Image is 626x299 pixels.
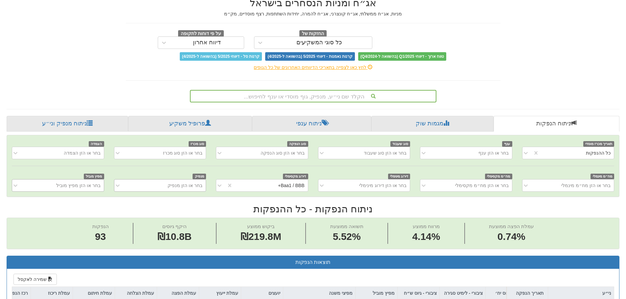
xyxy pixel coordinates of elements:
h3: תוצאות הנפקות [12,259,614,265]
span: 93 [92,230,109,244]
span: על פי דוחות לתקופה [178,30,224,37]
div: בחר או הזן הצמדה [64,150,101,156]
a: פרופיל משקיע [128,116,252,132]
div: דיווח אחרון [193,39,221,46]
div: בחר או הזן מנפיק [168,182,202,189]
span: סוג הנפקה [287,141,308,147]
span: הצמדה [89,141,104,147]
span: קרנות נאמנות - דיווחי 5/2025 (בהשוואה ל-4/2025) [265,52,355,61]
span: דירוג מקסימלי [283,174,308,179]
div: בחר או הזן דירוג מינימלי [359,182,406,189]
span: עמלת הפצה ממוצעת [489,224,534,229]
h2: ניתוח הנפקות - כל ההנפקות [7,203,619,214]
span: דירוג מינימלי [388,174,410,179]
span: היקף גיוסים [162,224,187,229]
a: מגמות שוק [371,116,493,132]
button: שמירה לאקסל [13,274,57,285]
div: בחר או הזן מח״מ מקסימלי [455,182,509,189]
span: 5.52% [330,230,363,244]
a: ניתוח ענפי [252,116,371,132]
span: מח״מ מינמלי [591,174,614,179]
div: בחר או הזן סוג שעבוד [364,150,406,156]
div: בחר או הזן ענף [478,150,509,156]
div: לחץ כאן לצפייה בתאריכי הדיווחים האחרונים של כל הגופים [121,64,505,71]
div: בחר או הזן סוג הנפקה [261,150,305,156]
span: טווח ארוך - דיווחי Q1/2025 (בהשוואה ל-Q4/2024) [358,52,446,61]
div: Baa1 / BBB+ [278,182,305,189]
span: ענף [502,141,512,147]
span: סוג מכרז [189,141,206,147]
span: ₪10.8B [157,231,192,242]
span: מח״מ מקסימלי [485,174,512,179]
span: 4.14% [412,230,440,244]
div: הקלד שם ני״ע, מנפיק, גוף מוסדי או ענף לחיפוש... [191,91,436,102]
a: ניתוח הנפקות [494,116,619,132]
span: תאריך מכרז מוסדי [583,141,614,147]
div: בחר או הזן סוג מכרז [163,150,203,156]
span: סוג שעבוד [390,141,410,147]
span: ₪219.8M [241,231,281,242]
span: מפיץ מוביל [84,174,104,179]
span: הנפקות [92,224,109,229]
span: החזקות של [299,30,327,37]
span: קרנות סל - דיווחי 5/2025 (בהשוואה ל-4/2025) [180,52,262,61]
a: ניתוח מנפיק וני״ע [7,116,128,132]
span: תשואה ממוצעת [330,224,363,229]
div: כל סוגי המשקיעים [296,39,342,46]
h5: מניות, אג״ח ממשלתי, אג״ח קונצרני, אג״ח להמרה, יחידות השתתפות, רצף מוסדיים, מק״מ [126,11,500,16]
span: מרווח ממוצע [413,224,440,229]
div: בחר או הזן מפיץ מוביל [56,182,101,189]
div: בחר או הזן מח״מ מינמלי [561,182,611,189]
div: כל ההנפקות [586,150,611,156]
span: מנפיק [193,174,206,179]
span: ביקוש ממוצע [247,224,275,229]
span: 0.74% [489,230,534,244]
